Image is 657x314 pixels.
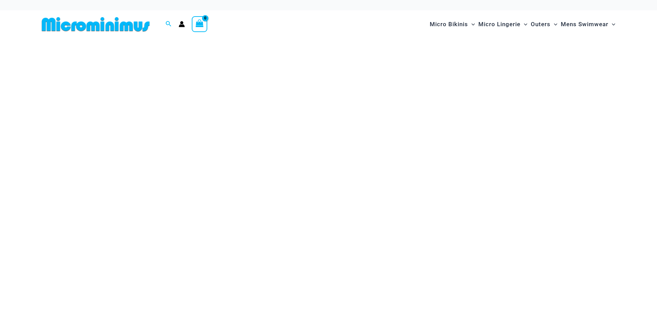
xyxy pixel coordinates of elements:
span: Micro Lingerie [478,16,520,33]
a: Mens SwimwearMenu ToggleMenu Toggle [559,14,617,35]
a: Micro LingerieMenu ToggleMenu Toggle [477,14,529,35]
a: Search icon link [166,20,172,29]
span: Menu Toggle [468,16,475,33]
a: View Shopping Cart, empty [192,16,208,32]
span: Micro Bikinis [430,16,468,33]
a: OutersMenu ToggleMenu Toggle [529,14,559,35]
span: Outers [531,16,550,33]
a: Account icon link [179,21,185,27]
img: MM SHOP LOGO FLAT [39,17,152,32]
nav: Site Navigation [427,13,618,36]
span: Mens Swimwear [561,16,608,33]
span: Menu Toggle [520,16,527,33]
span: Menu Toggle [608,16,615,33]
a: Micro BikinisMenu ToggleMenu Toggle [428,14,477,35]
span: Menu Toggle [550,16,557,33]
